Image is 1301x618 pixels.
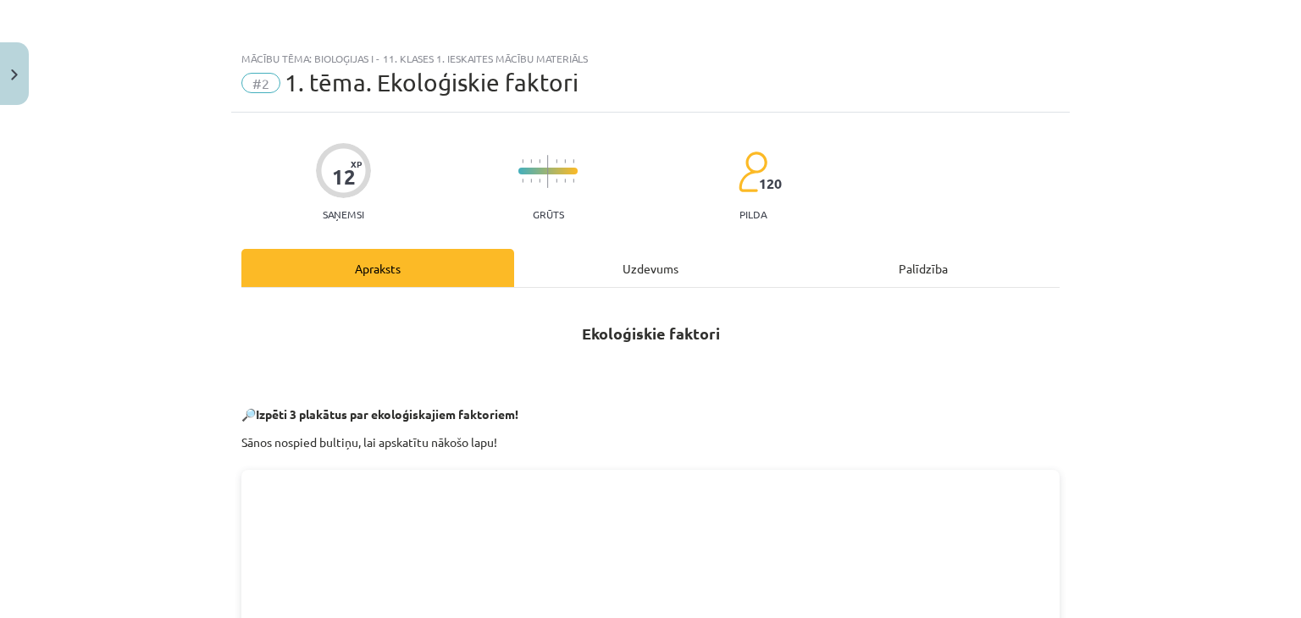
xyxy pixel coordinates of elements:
img: icon-short-line-57e1e144782c952c97e751825c79c345078a6d821885a25fce030b3d8c18986b.svg [556,179,557,183]
div: Palīdzība [787,249,1060,287]
div: 12 [332,165,356,189]
img: icon-short-line-57e1e144782c952c97e751825c79c345078a6d821885a25fce030b3d8c18986b.svg [522,159,523,163]
img: icon-close-lesson-0947bae3869378f0d4975bcd49f059093ad1ed9edebbc8119c70593378902aed.svg [11,69,18,80]
img: icon-short-line-57e1e144782c952c97e751825c79c345078a6d821885a25fce030b3d8c18986b.svg [539,159,540,163]
img: icon-short-line-57e1e144782c952c97e751825c79c345078a6d821885a25fce030b3d8c18986b.svg [564,159,566,163]
p: Sānos nospied bultiņu, lai apskatītu nākošo lapu! [241,433,1060,451]
p: pilda [739,208,767,220]
span: XP [351,159,362,168]
strong: Ekoloģiskie faktori [582,323,720,343]
p: Saņemsi [316,208,371,220]
img: students-c634bb4e5e11cddfef0936a35e636f08e4e9abd3cc4e673bd6f9a4125e45ecb1.svg [738,151,767,193]
span: 1. tēma. Ekoloģiskie faktori [285,69,579,97]
p: 🔎 [241,406,1060,423]
div: Apraksts [241,249,514,287]
img: icon-short-line-57e1e144782c952c97e751825c79c345078a6d821885a25fce030b3d8c18986b.svg [556,159,557,163]
img: icon-long-line-d9ea69661e0d244f92f715978eff75569469978d946b2353a9bb055b3ed8787d.svg [547,155,549,188]
div: Mācību tēma: Bioloģijas i - 11. klases 1. ieskaites mācību materiāls [241,52,1060,64]
div: Uzdevums [514,249,787,287]
img: icon-short-line-57e1e144782c952c97e751825c79c345078a6d821885a25fce030b3d8c18986b.svg [573,159,574,163]
span: #2 [241,73,280,93]
img: icon-short-line-57e1e144782c952c97e751825c79c345078a6d821885a25fce030b3d8c18986b.svg [530,159,532,163]
img: icon-short-line-57e1e144782c952c97e751825c79c345078a6d821885a25fce030b3d8c18986b.svg [573,179,574,183]
img: icon-short-line-57e1e144782c952c97e751825c79c345078a6d821885a25fce030b3d8c18986b.svg [539,179,540,183]
span: 120 [759,176,782,191]
p: Grūts [533,208,564,220]
img: icon-short-line-57e1e144782c952c97e751825c79c345078a6d821885a25fce030b3d8c18986b.svg [530,179,532,183]
img: icon-short-line-57e1e144782c952c97e751825c79c345078a6d821885a25fce030b3d8c18986b.svg [522,179,523,183]
img: icon-short-line-57e1e144782c952c97e751825c79c345078a6d821885a25fce030b3d8c18986b.svg [564,179,566,183]
strong: Izpēti 3 plakātus par ekoloģiskajiem faktoriem! [256,406,518,422]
